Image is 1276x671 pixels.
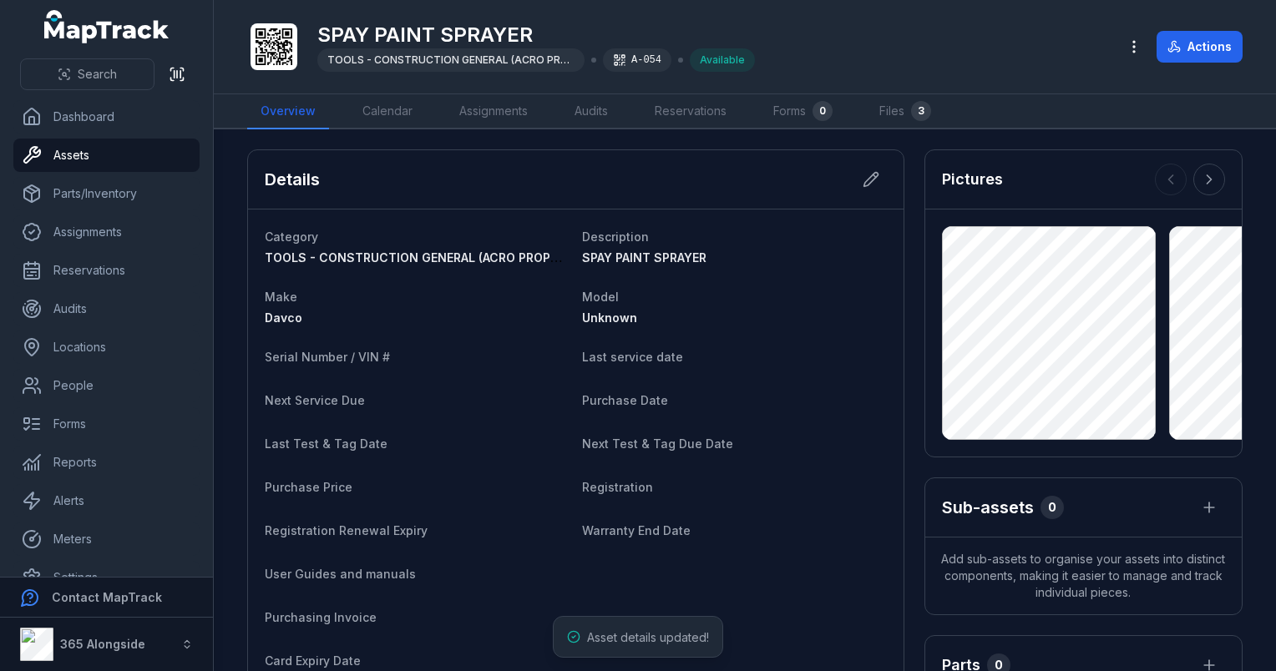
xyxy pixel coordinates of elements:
[13,100,200,134] a: Dashboard
[13,330,200,364] a: Locations
[582,350,683,364] span: Last service date
[582,230,649,244] span: Description
[582,290,619,304] span: Model
[13,407,200,441] a: Forms
[13,215,200,249] a: Assignments
[20,58,154,90] button: Search
[587,630,709,644] span: Asset details updated!
[13,484,200,517] a: Alerts
[13,446,200,479] a: Reports
[52,590,162,604] strong: Contact MapTrack
[582,523,691,537] span: Warranty End Date
[265,310,302,325] span: Davco
[446,94,541,129] a: Assignments
[265,436,387,451] span: Last Test & Tag Date
[265,250,679,265] span: TOOLS - CONSTRUCTION GENERAL (ACRO PROPS, HAND TOOLS, ETC)
[582,310,637,325] span: Unknown
[582,393,668,407] span: Purchase Date
[13,292,200,325] a: Audits
[925,537,1242,614] span: Add sub-assets to organise your assets into distinct components, making it easier to manage and t...
[1157,31,1243,63] button: Actions
[247,94,329,129] a: Overview
[78,66,117,83] span: Search
[641,94,740,129] a: Reservations
[265,290,297,304] span: Make
[265,653,361,668] span: Card Expiry Date
[265,480,352,494] span: Purchase Price
[317,22,755,48] h1: SPAY PAINT SPRAYER
[13,522,200,556] a: Meters
[13,177,200,210] a: Parts/Inventory
[13,561,200,594] a: Settings
[582,480,653,494] span: Registration
[265,230,318,244] span: Category
[265,350,390,364] span: Serial Number / VIN #
[561,94,621,129] a: Audits
[760,94,846,129] a: Forms0
[13,369,200,402] a: People
[327,53,687,66] span: TOOLS - CONSTRUCTION GENERAL (ACRO PROPS, HAND TOOLS, ETC)
[942,168,1003,191] h3: Pictures
[13,139,200,172] a: Assets
[265,523,428,537] span: Registration Renewal Expiry
[265,393,365,407] span: Next Service Due
[265,567,416,581] span: User Guides and manuals
[265,610,377,624] span: Purchasing Invoice
[60,637,145,651] strong: 365 Alongside
[1041,496,1064,519] div: 0
[813,101,833,121] div: 0
[603,48,671,72] div: A-054
[13,254,200,287] a: Reservations
[911,101,931,121] div: 3
[690,48,755,72] div: Available
[265,168,320,191] h2: Details
[866,94,944,129] a: Files3
[942,496,1034,519] h2: Sub-assets
[44,10,170,43] a: MapTrack
[582,250,706,265] span: SPAY PAINT SPRAYER
[349,94,426,129] a: Calendar
[582,436,733,451] span: Next Test & Tag Due Date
